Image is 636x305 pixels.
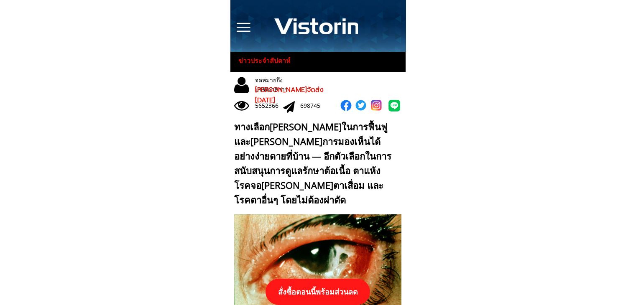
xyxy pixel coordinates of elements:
div: 5652366 [255,101,283,110]
p: สั่งซื้อตอนนี้พร้อมส่วนลด [266,279,370,305]
div: 698745 [300,101,328,110]
span: [PERSON_NAME]จัดส่ง [DATE] [255,85,324,106]
div: จดหมายถึงบรรณาธิการ [255,76,315,94]
div: ทางเลือก[PERSON_NAME]ในการฟื้นฟูและ[PERSON_NAME]การมองเห็นได้อย่างง่ายดายที่บ้าน — อีกตัวเลือกในก... [234,119,398,208]
h3: ข่าวประจำสัปดาห์ [238,56,298,66]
